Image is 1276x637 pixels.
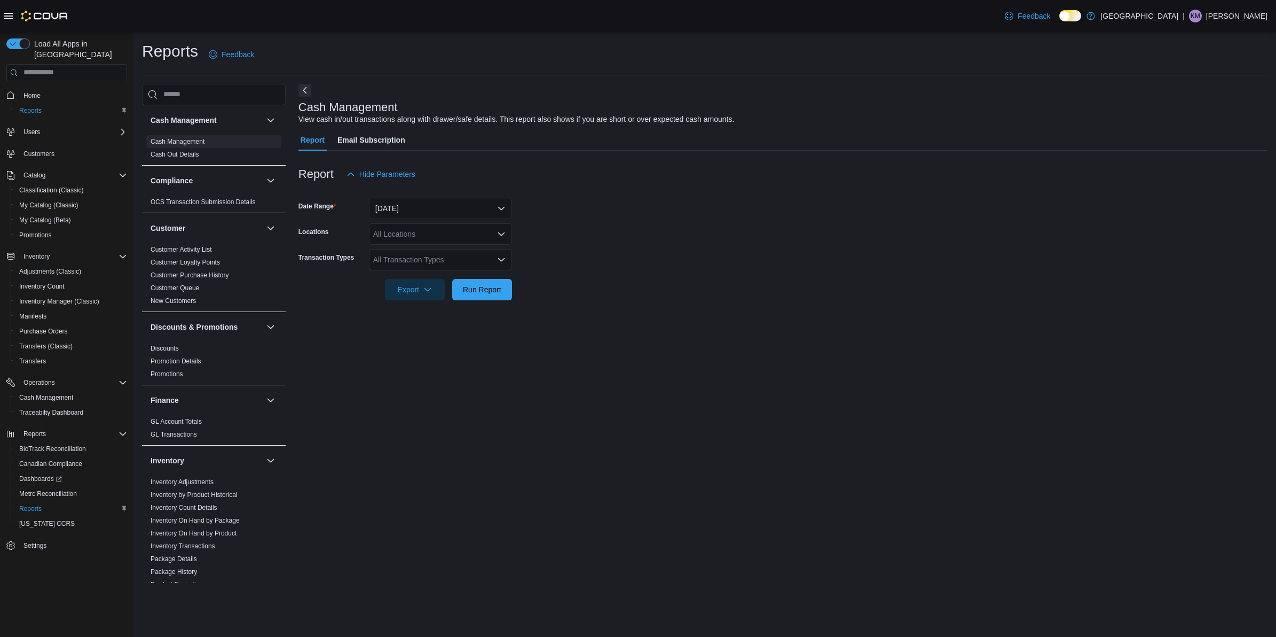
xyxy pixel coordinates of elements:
[15,280,127,293] span: Inventory Count
[19,250,54,263] button: Inventory
[2,375,131,390] button: Operations
[19,445,86,453] span: BioTrack Reconciliation
[337,129,405,151] span: Email Subscription
[151,137,204,146] span: Cash Management
[497,255,506,264] button: Open list of options
[15,295,127,308] span: Inventory Manager (Classic)
[385,279,445,300] button: Export
[151,455,184,466] h3: Inventory
[1191,10,1200,22] span: KM
[19,186,84,195] span: Classification (Classic)
[151,455,262,466] button: Inventory
[19,89,45,102] a: Home
[19,376,59,389] button: Operations
[19,460,82,468] span: Canadian Compliance
[19,342,73,351] span: Transfers (Classic)
[19,428,127,440] span: Reports
[11,471,131,486] a: Dashboards
[19,201,78,209] span: My Catalog (Classic)
[151,271,229,279] a: Customer Purchase History
[15,199,127,212] span: My Catalog (Classic)
[264,454,277,467] button: Inventory
[15,406,127,419] span: Traceabilty Dashboard
[151,259,220,266] a: Customer Loyalty Points
[19,297,99,306] span: Inventory Manager (Classic)
[452,279,512,300] button: Run Report
[15,265,85,278] a: Adjustments (Classic)
[15,265,127,278] span: Adjustments (Classic)
[15,310,127,323] span: Manifests
[1100,10,1178,22] p: [GEOGRAPHIC_DATA]
[264,321,277,333] button: Discounts & Promotions
[11,486,131,501] button: Metrc Reconciliation
[151,431,197,438] a: GL Transactions
[15,199,83,212] a: My Catalog (Classic)
[15,340,127,353] span: Transfers (Classic)
[11,339,131,354] button: Transfers (Classic)
[151,198,256,206] span: OCS Transaction Submission Details
[151,491,238,499] span: Inventory by Product Historical
[15,406,88,419] a: Traceabilty Dashboard
[11,354,131,369] button: Transfers
[151,395,179,406] h3: Finance
[15,325,72,338] a: Purchase Orders
[151,345,179,352] a: Discounts
[151,555,197,563] a: Package Details
[151,491,238,499] a: Inventory by Product Historical
[15,355,50,368] a: Transfers
[151,297,196,305] a: New Customers
[19,282,65,291] span: Inventory Count
[23,150,54,158] span: Customers
[6,83,127,581] nav: Complex example
[222,49,254,60] span: Feedback
[2,249,131,264] button: Inventory
[151,418,202,425] a: GL Account Totals
[142,476,286,634] div: Inventory
[391,279,438,300] span: Export
[11,501,131,516] button: Reports
[19,231,52,239] span: Promotions
[204,44,258,65] a: Feedback
[15,391,77,404] a: Cash Management
[15,214,127,227] span: My Catalog (Beta)
[2,88,131,103] button: Home
[142,41,198,62] h1: Reports
[19,169,127,182] span: Catalog
[369,198,512,219] button: [DATE]
[151,581,206,588] a: Product Expirations
[15,104,46,117] a: Reports
[151,297,196,305] span: New Customers
[21,11,69,21] img: Cova
[19,250,127,263] span: Inventory
[15,104,127,117] span: Reports
[151,322,238,332] h3: Discounts & Promotions
[151,245,212,254] span: Customer Activity List
[151,284,199,292] a: Customer Queue
[15,295,104,308] a: Inventory Manager (Classic)
[15,340,77,353] a: Transfers (Classic)
[151,542,215,550] span: Inventory Transactions
[23,541,46,550] span: Settings
[19,327,68,336] span: Purchase Orders
[11,390,131,405] button: Cash Management
[151,357,201,366] span: Promotion Details
[15,442,90,455] a: BioTrack Reconciliation
[15,502,127,515] span: Reports
[142,196,286,213] div: Compliance
[11,324,131,339] button: Purchase Orders
[15,184,88,197] a: Classification (Classic)
[11,294,131,309] button: Inventory Manager (Classic)
[151,503,217,512] span: Inventory Count Details
[19,357,46,366] span: Transfers
[142,342,286,385] div: Discounts & Promotions
[298,168,334,181] h3: Report
[15,487,127,500] span: Metrc Reconciliation
[19,376,127,389] span: Operations
[15,457,86,470] a: Canadian Compliance
[264,222,277,235] button: Customer
[151,568,197,576] a: Package History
